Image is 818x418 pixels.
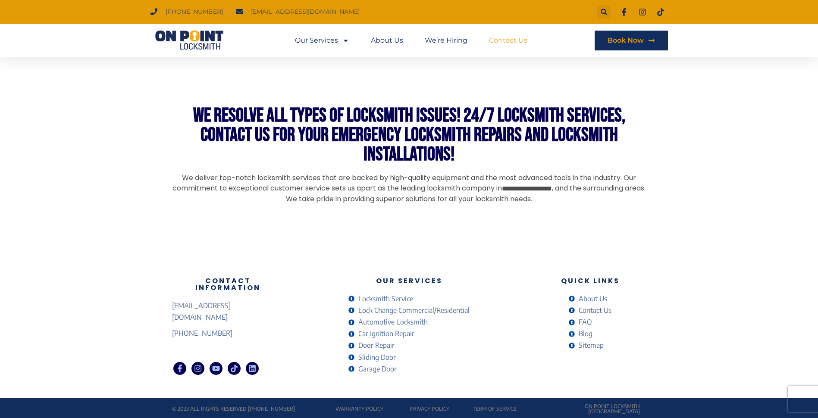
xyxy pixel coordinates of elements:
a: Warranty Policy [335,406,383,412]
a: Contact Us [569,305,611,316]
span: Car Ignition Repair [356,328,414,340]
span: [PHONE_NUMBER] [172,328,232,339]
h3: Quick Links [534,278,646,284]
a: [PHONE_NUMBER] [172,328,284,339]
a: Door Repair [348,340,470,351]
p: | [460,406,464,412]
h2: We Resolve All Types of Locksmith Issues! 24/7 Locksmith Services, Contact Us For Your Emergency ... [172,106,646,164]
span: FAQ [577,316,592,328]
a: Automotive Locksmith [348,316,470,328]
span: Book Now [608,37,644,44]
a: Lock Change Commercial/Residential [348,305,470,316]
a: We’re Hiring [425,31,467,50]
span: Blog [577,328,592,340]
nav: Menu [295,31,527,50]
h3: Our Services [293,278,526,284]
span: [EMAIL_ADDRESS][DOMAIN_NAME] [249,6,360,18]
span: [PHONE_NUMBER] [163,6,223,18]
span: Door Repair [356,340,395,351]
a: Car Ignition Repair [348,328,470,340]
a: About Us [371,31,403,50]
p: | [393,406,399,412]
span: Sitemap [577,340,604,351]
div: Search [597,5,611,19]
a: Book Now [595,31,668,50]
span: Garage Door [356,363,397,375]
a: About Us [569,293,611,305]
span: Automotive Locksmith [356,316,428,328]
span: Sliding Door [356,352,396,363]
span: Lock Change Commercial/Residential [356,305,470,316]
h3: Contact Information [172,278,284,291]
a: Term of service [473,406,517,412]
a: Privacy Policy [410,406,449,412]
span: Contact Us [577,305,611,316]
a: FAQ [569,316,611,328]
a: Our Services [295,31,349,50]
a: Locksmith Service [348,293,470,305]
a: Sitemap [569,340,611,351]
p: On Point Locksmith [GEOGRAPHIC_DATA] [538,404,640,414]
p: © 2023 All rights reserved [PHONE_NUMBER] [172,406,326,412]
a: [EMAIL_ADDRESS][DOMAIN_NAME] [172,300,284,323]
span: Locksmith Service [356,293,413,305]
a: Contact Us [489,31,527,50]
span: About Us [577,293,607,305]
a: Blog [569,328,611,340]
a: Sliding Door [348,352,470,363]
p: We deliver top-notch locksmith services that are backed by high-quality equipment and the most ad... [172,173,646,204]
